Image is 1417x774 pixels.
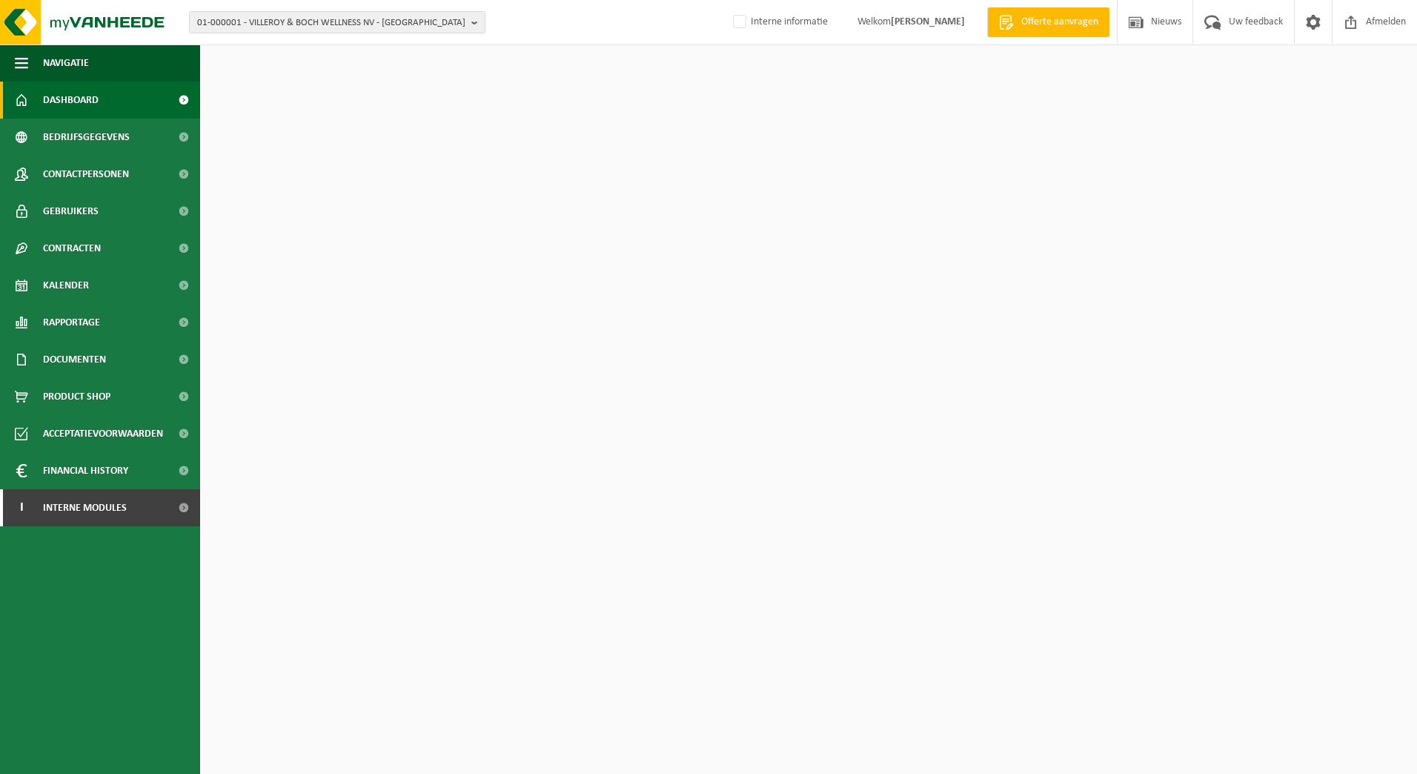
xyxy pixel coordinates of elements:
span: Bedrijfsgegevens [43,119,130,156]
span: Gebruikers [43,193,99,230]
span: I [15,489,28,526]
span: Financial History [43,452,128,489]
span: Acceptatievoorwaarden [43,415,163,452]
label: Interne informatie [730,11,828,33]
span: Contracten [43,230,101,267]
span: Kalender [43,267,89,304]
span: Contactpersonen [43,156,129,193]
span: Offerte aanvragen [1018,15,1102,30]
span: Navigatie [43,44,89,82]
a: Offerte aanvragen [987,7,1109,37]
span: Documenten [43,341,106,378]
span: Interne modules [43,489,127,526]
button: 01-000001 - VILLEROY & BOCH WELLNESS NV - [GEOGRAPHIC_DATA] [189,11,485,33]
span: Rapportage [43,304,100,341]
strong: [PERSON_NAME] [891,16,965,27]
span: Product Shop [43,378,110,415]
span: 01-000001 - VILLEROY & BOCH WELLNESS NV - [GEOGRAPHIC_DATA] [197,12,465,34]
span: Dashboard [43,82,99,119]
